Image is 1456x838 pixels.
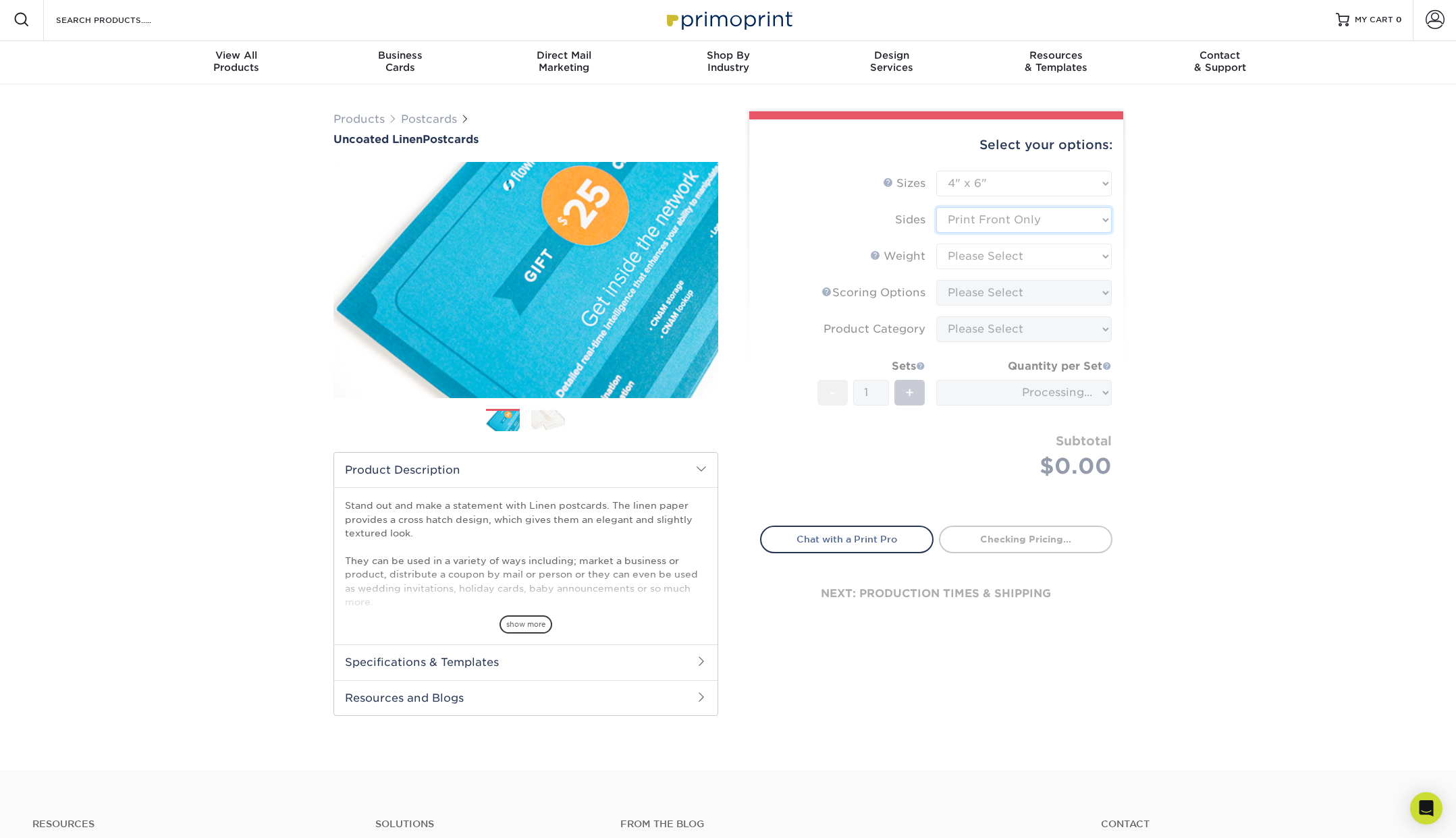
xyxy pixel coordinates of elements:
div: next: production times & shipping [760,553,1112,634]
a: Checking Pricing... [939,526,1112,553]
a: Contact [1101,818,1424,830]
h1: Postcards [333,133,718,146]
h2: Resources and Blogs [334,680,718,715]
h4: From the Blog [620,818,1064,830]
img: Postcards 02 [531,410,565,430]
div: Marketing [482,49,646,74]
a: Products [333,113,385,125]
h2: Product Description [334,453,718,487]
a: Chat with a Print Pro [760,526,934,553]
a: DesignServices [810,41,974,84]
h4: Solutions [375,818,600,830]
div: & Templates [974,49,1138,74]
span: Direct Mail [482,49,646,61]
a: Contact& Support [1138,41,1302,84]
a: Direct MailMarketing [482,41,646,84]
span: Shop By [646,49,810,61]
h2: Specifications & Templates [334,644,718,679]
span: Uncoated Linen [333,133,423,146]
span: Resources [974,49,1138,61]
div: Open Intercom Messenger [1410,792,1442,825]
div: Products [155,49,319,74]
span: 0 [1396,15,1402,24]
a: Postcards [401,113,457,125]
p: Stand out and make a statement with Linen postcards. The linen paper provides a cross hatch desig... [345,499,707,705]
a: View AllProducts [155,41,319,84]
img: Primoprint [661,5,796,34]
div: Industry [646,49,810,74]
a: Resources& Templates [974,41,1138,84]
a: BusinessCards [318,41,482,84]
input: SEARCH PRODUCTS..... [55,11,186,28]
div: & Support [1138,49,1302,74]
div: Select your options: [760,119,1112,171]
div: Cards [318,49,482,74]
img: Uncoated Linen 01 [333,147,718,413]
span: Contact [1138,49,1302,61]
span: View All [155,49,319,61]
span: Business [318,49,482,61]
span: MY CART [1355,14,1393,26]
span: Design [810,49,974,61]
a: Uncoated LinenPostcards [333,133,718,146]
div: Services [810,49,974,74]
img: Postcards 01 [486,410,520,433]
a: Shop ByIndustry [646,41,810,84]
h4: Resources [32,818,355,830]
span: show more [500,615,552,634]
